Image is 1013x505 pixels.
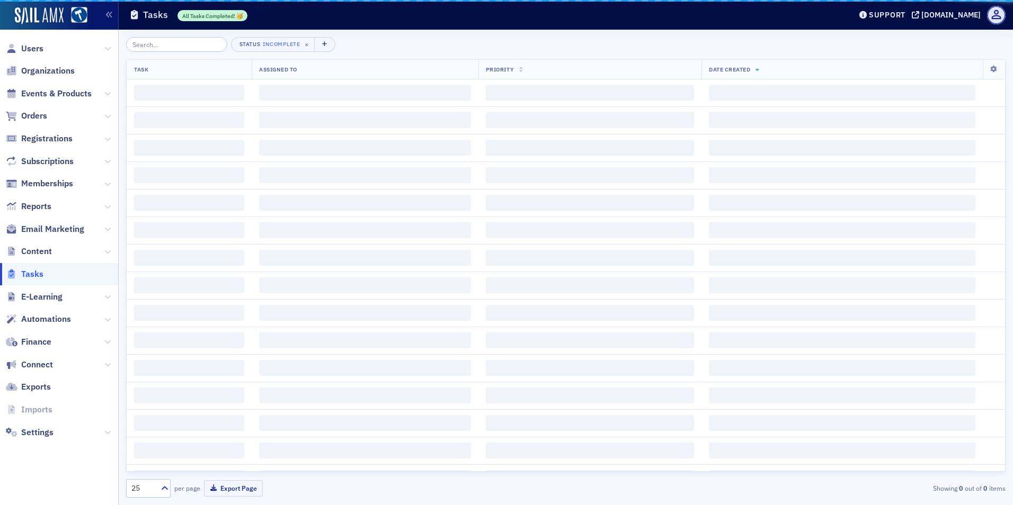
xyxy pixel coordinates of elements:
[486,195,694,211] span: ‌
[6,404,52,416] a: Imports
[486,277,694,293] span: ‌
[709,140,975,156] span: ‌
[6,110,47,122] a: Orders
[709,167,975,183] span: ‌
[486,470,694,486] span: ‌
[6,427,54,438] a: Settings
[134,85,244,101] span: ‌
[21,313,71,325] span: Automations
[21,133,73,145] span: Registrations
[6,88,92,100] a: Events & Products
[6,291,63,303] a: E-Learning
[709,387,975,403] span: ‌
[131,483,155,494] div: 25
[6,43,43,55] a: Users
[259,277,471,293] span: ‌
[64,7,87,25] a: View Homepage
[134,277,244,293] span: ‌
[259,222,471,238] span: ‌
[486,305,694,321] span: ‌
[239,41,261,48] div: Status
[709,112,975,128] span: ‌
[134,112,244,128] span: ‌
[134,387,244,403] span: ‌
[21,223,84,235] span: Email Marketing
[21,43,43,55] span: Users
[231,37,316,52] button: Statusincomplete×
[709,470,975,486] span: ‌
[134,140,244,156] span: ‌
[6,223,84,235] a: Email Marketing
[21,268,43,280] span: Tasks
[21,110,47,122] span: Orders
[263,39,300,50] div: incomplete
[259,360,471,376] span: ‌
[869,10,905,20] div: Support
[709,443,975,458] span: ‌
[259,250,471,266] span: ‌
[174,483,200,493] label: per page
[259,167,471,183] span: ‌
[21,336,51,348] span: Finance
[21,404,52,416] span: Imports
[486,112,694,128] span: ‌
[486,332,694,348] span: ‌
[15,7,64,24] img: SailAMX
[259,112,471,128] span: ‌
[6,246,52,257] a: Content
[6,156,74,167] a: Subscriptions
[486,443,694,458] span: ‌
[259,415,471,431] span: ‌
[71,7,87,23] img: SailAMX
[21,381,51,393] span: Exports
[709,332,975,348] span: ‌
[259,140,471,156] span: ‌
[21,246,52,257] span: Content
[921,10,981,20] div: [DOMAIN_NAME]
[709,222,975,238] span: ‌
[21,156,74,167] span: Subscriptions
[134,195,244,211] span: ‌
[486,360,694,376] span: ‌
[6,381,51,393] a: Exports
[259,66,297,73] span: Assigned To
[259,470,471,486] span: ‌
[21,88,92,100] span: Events & Products
[486,222,694,238] span: ‌
[134,415,244,431] span: ‌
[6,359,53,371] a: Connect
[486,387,694,403] span: ‌
[709,66,750,73] span: Date Created
[259,85,471,101] span: ‌
[21,291,63,303] span: E-Learning
[987,6,1006,24] span: Profile
[21,427,54,438] span: Settings
[709,250,975,266] span: ‌
[982,483,989,493] strong: 0
[126,37,227,52] input: Search…
[134,167,244,183] span: ‌
[6,133,73,145] a: Registrations
[709,85,975,101] span: ‌
[134,470,244,486] span: ‌
[6,336,51,348] a: Finance
[134,360,244,376] span: ‌
[143,8,168,21] h1: Tasks
[6,178,73,190] a: Memberships
[912,11,984,19] button: [DOMAIN_NAME]
[709,195,975,211] span: ‌
[21,201,51,212] span: Reports
[134,66,148,73] span: Task
[134,305,244,321] span: ‌
[134,332,244,348] span: ‌
[302,40,312,49] span: ×
[486,415,694,431] span: ‌
[957,483,965,493] strong: 0
[6,201,51,212] a: Reports
[709,277,975,293] span: ‌
[177,10,248,21] div: All Tasks Completed! 🥳
[259,305,471,321] span: ‌
[204,480,263,497] button: Export Page
[21,65,75,77] span: Organizations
